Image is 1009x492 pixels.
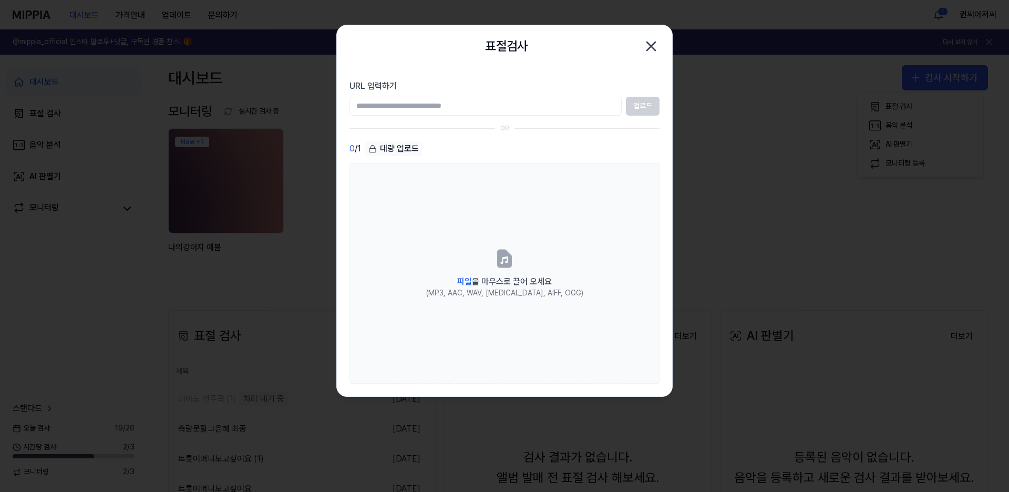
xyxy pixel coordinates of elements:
[349,141,361,157] div: / 1
[365,141,422,157] button: 대량 업로드
[349,142,355,155] span: 0
[485,36,528,56] h2: 표절검사
[500,124,509,133] div: OR
[457,276,472,286] span: 파일
[426,288,583,299] div: (MP3, AAC, WAV, [MEDICAL_DATA], AIFF, OGG)
[365,141,422,156] div: 대량 업로드
[349,80,660,93] label: URL 입력하기
[457,276,552,286] span: 을 마우스로 끌어 오세요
